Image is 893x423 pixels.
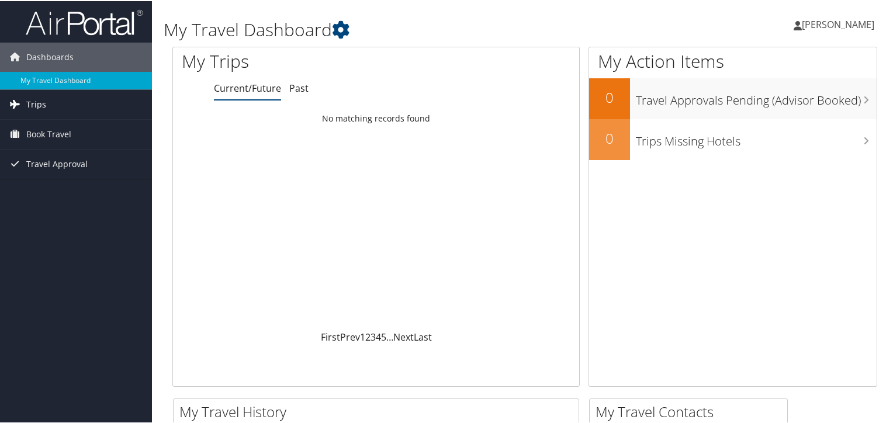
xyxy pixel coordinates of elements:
[26,89,46,118] span: Trips
[321,330,340,342] a: First
[589,48,877,72] h1: My Action Items
[802,17,874,30] span: [PERSON_NAME]
[381,330,386,342] a: 5
[179,401,579,421] h2: My Travel History
[214,81,281,93] a: Current/Future
[589,127,630,147] h2: 0
[386,330,393,342] span: …
[289,81,309,93] a: Past
[173,107,579,128] td: No matching records found
[26,119,71,148] span: Book Travel
[414,330,432,342] a: Last
[360,330,365,342] a: 1
[26,8,143,35] img: airportal-logo.png
[589,118,877,159] a: 0Trips Missing Hotels
[636,126,877,148] h3: Trips Missing Hotels
[589,86,630,106] h2: 0
[596,401,787,421] h2: My Travel Contacts
[182,48,401,72] h1: My Trips
[589,77,877,118] a: 0Travel Approvals Pending (Advisor Booked)
[26,148,88,178] span: Travel Approval
[636,85,877,108] h3: Travel Approvals Pending (Advisor Booked)
[376,330,381,342] a: 4
[26,41,74,71] span: Dashboards
[164,16,645,41] h1: My Travel Dashboard
[371,330,376,342] a: 3
[393,330,414,342] a: Next
[340,330,360,342] a: Prev
[365,330,371,342] a: 2
[794,6,886,41] a: [PERSON_NAME]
